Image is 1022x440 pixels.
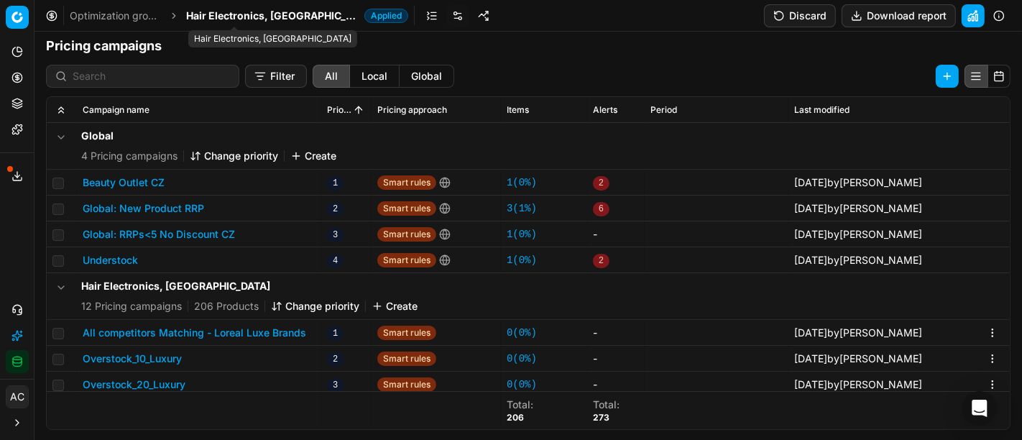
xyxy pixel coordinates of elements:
div: Total : [593,398,620,412]
h5: Hair Electronics, [GEOGRAPHIC_DATA] [81,279,418,293]
span: [DATE] [794,176,827,188]
button: Discard [764,4,836,27]
button: Change priority [190,149,278,163]
span: [DATE] [794,202,827,214]
span: Hair Electronics, [GEOGRAPHIC_DATA] [186,9,359,23]
span: 2 [593,254,609,268]
button: Global: RRPs<5 No Discount CZ [83,227,235,242]
span: Last modified [794,104,850,116]
span: Pricing approach [377,104,447,116]
span: [DATE] [794,228,827,240]
span: 2 [327,202,344,216]
td: - [587,346,645,372]
button: Overstock_10_Luxury [83,352,182,366]
div: Hair Electronics, [GEOGRAPHIC_DATA] [188,30,357,47]
button: Filter [245,65,307,88]
h5: Global [81,129,336,143]
button: Beauty Outlet CZ [83,175,165,190]
a: 1(0%) [507,175,537,190]
div: by [PERSON_NAME] [794,377,922,392]
div: by [PERSON_NAME] [794,227,922,242]
a: 0(0%) [507,326,537,340]
nav: breadcrumb [70,9,408,23]
span: 3 [327,228,344,242]
button: AC [6,385,29,408]
td: - [587,320,645,346]
span: 206 Products [194,299,259,313]
a: 0(0%) [507,352,537,366]
button: Change priority [271,299,359,313]
div: 206 [507,412,533,423]
div: by [PERSON_NAME] [794,175,922,190]
button: Sorted by Priority ascending [351,103,366,117]
td: - [587,221,645,247]
a: 0(0%) [507,377,537,392]
span: Smart rules [377,253,436,267]
button: Understock [83,253,138,267]
div: by [PERSON_NAME] [794,326,922,340]
button: Expand all [52,101,70,119]
div: 273 [593,412,620,423]
span: 6 [593,202,609,216]
span: Smart rules [377,175,436,190]
a: 1(0%) [507,227,537,242]
button: Global: New Product RRP [83,201,204,216]
span: Priority [327,104,351,116]
button: global [400,65,454,88]
span: 1 [327,176,344,191]
button: Create [372,299,418,313]
span: 3 [327,378,344,393]
span: Hair Electronics, [GEOGRAPHIC_DATA]Applied [186,9,408,23]
button: all [313,65,350,88]
button: Create [290,149,336,163]
button: Download report [842,4,956,27]
span: [DATE] [794,254,827,266]
span: 4 Pricing campaigns [81,149,178,163]
span: Smart rules [377,377,436,392]
div: by [PERSON_NAME] [794,352,922,366]
span: Smart rules [377,352,436,366]
button: Overstock_20_Luxury [83,377,185,392]
span: 1 [327,326,344,341]
div: Open Intercom Messenger [962,391,997,426]
div: Total : [507,398,533,412]
span: [DATE] [794,326,827,339]
button: All competitors Matching - Loreal Luxe Brands [83,326,306,340]
input: Search [73,69,230,83]
span: Smart rules [377,201,436,216]
span: [DATE] [794,378,827,390]
span: Campaign name [83,104,149,116]
span: Applied [364,9,408,23]
a: Optimization groups [70,9,162,23]
button: local [350,65,400,88]
td: - [587,372,645,398]
a: 3(1%) [507,201,537,216]
h1: Pricing campaigns [34,36,1022,56]
span: Smart rules [377,227,436,242]
span: Smart rules [377,326,436,340]
span: 4 [327,254,344,268]
span: [DATE] [794,352,827,365]
span: Items [507,104,529,116]
a: 1(0%) [507,253,537,267]
div: by [PERSON_NAME] [794,201,922,216]
span: 2 [593,176,609,191]
span: AC [6,386,28,408]
span: Period [650,104,677,116]
span: 12 Pricing campaigns [81,299,182,313]
div: by [PERSON_NAME] [794,253,922,267]
span: 2 [327,352,344,367]
span: Alerts [593,104,617,116]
